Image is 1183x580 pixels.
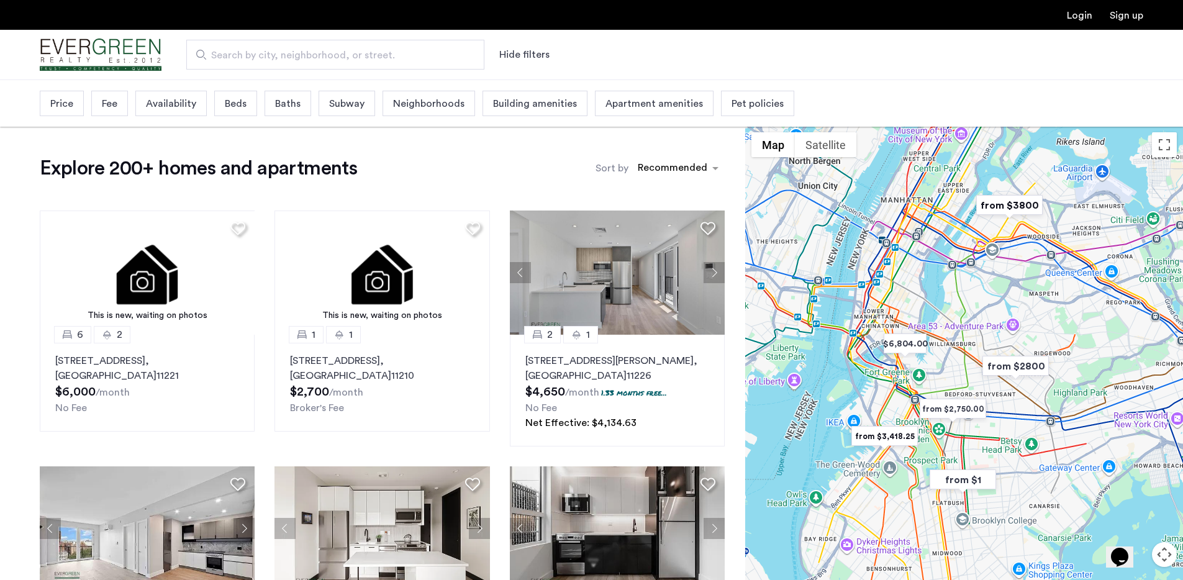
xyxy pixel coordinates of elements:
span: 1 [586,327,590,342]
h1: Explore 200+ homes and apartments [40,156,357,181]
button: Map camera controls [1152,542,1177,567]
span: Broker's Fee [290,403,344,413]
button: Show street map [751,132,795,157]
span: Building amenities [493,96,577,111]
a: 11[STREET_ADDRESS], [GEOGRAPHIC_DATA]11210Broker's Fee [274,335,489,432]
img: 2.gif [274,211,490,335]
p: 1.33 months free... [601,387,667,398]
div: Recommended [636,160,707,178]
div: This is new, waiting on photos [281,309,484,322]
a: Registration [1110,11,1143,20]
iframe: chat widget [1106,530,1146,568]
a: 62[STREET_ADDRESS], [GEOGRAPHIC_DATA]11221No Fee [40,335,255,432]
button: Toggle fullscreen view [1152,132,1177,157]
p: [STREET_ADDRESS] 11221 [55,353,239,383]
sub: /month [96,387,130,397]
span: No Fee [525,403,557,413]
span: Fee [102,96,117,111]
span: 1 [349,327,353,342]
div: from $3800 [971,191,1048,219]
span: Subway [329,96,365,111]
span: Pet policies [732,96,784,111]
button: Show satellite imagery [795,132,856,157]
div: from $2,750.00 [915,395,991,423]
div: from $3,418.25 [846,422,923,450]
button: Next apartment [704,518,725,539]
span: Availability [146,96,196,111]
div: from $2800 [977,352,1054,380]
span: Apartment amenities [605,96,703,111]
ng-select: sort-apartment [632,157,725,179]
button: Show or hide filters [499,47,550,62]
span: Neighborhoods [393,96,465,111]
button: Previous apartment [274,518,296,539]
span: 2 [547,327,553,342]
img: 66a1adb6-6608-43dd-a245-dc7333f8b390_638824126198252652.jpeg [510,211,725,335]
button: Next apartment [233,518,255,539]
p: [STREET_ADDRESS][PERSON_NAME] 11226 [525,353,709,383]
span: Search by city, neighborhood, or street. [211,48,450,63]
a: 21[STREET_ADDRESS][PERSON_NAME], [GEOGRAPHIC_DATA]112261.33 months free...No FeeNet Effective: $4... [510,335,725,446]
span: Net Effective: $4,134.63 [525,418,637,428]
p: [STREET_ADDRESS] 11210 [290,353,474,383]
span: 1 [312,327,315,342]
a: This is new, waiting on photos [40,211,255,335]
span: Baths [275,96,301,111]
button: Next apartment [704,262,725,283]
img: logo [40,32,161,78]
span: $2,700 [290,386,329,398]
button: Previous apartment [510,518,531,539]
span: Beds [225,96,247,111]
div: This is new, waiting on photos [46,309,249,322]
span: No Fee [55,403,87,413]
button: Previous apartment [510,262,531,283]
a: Cazamio Logo [40,32,161,78]
span: $6,000 [55,386,96,398]
sub: /month [329,387,363,397]
a: Login [1067,11,1092,20]
label: Sort by [596,161,628,176]
span: $4,650 [525,386,565,398]
a: This is new, waiting on photos [274,211,490,335]
button: Previous apartment [40,518,61,539]
div: from $1 [925,466,1001,494]
button: Next apartment [469,518,490,539]
sub: /month [565,387,599,397]
span: 2 [117,327,122,342]
span: Price [50,96,73,111]
img: 2.gif [40,211,255,335]
div: $6,804.00 [879,330,931,358]
span: 6 [77,327,83,342]
input: Apartment Search [186,40,484,70]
